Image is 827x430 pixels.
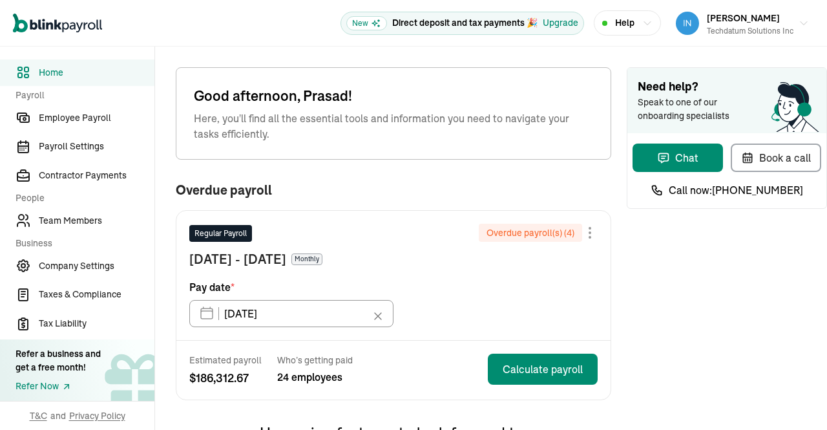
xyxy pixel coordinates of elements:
span: Company Settings [39,259,154,273]
span: Taxes & Compliance [39,288,154,301]
input: XX/XX/XX [189,300,393,327]
button: Help [594,10,661,36]
span: Who’s getting paid [277,354,353,367]
button: Chat [633,144,723,172]
span: 24 employees [277,369,353,385]
button: Book a call [731,144,821,172]
a: Refer Now [16,380,101,393]
span: Monthly [291,253,322,265]
span: Speak to one of our onboarding specialists [638,96,748,123]
span: Here, you'll find all the essential tools and information you need to navigate your tasks efficie... [194,111,593,142]
span: Call now: [PHONE_NUMBER] [669,182,803,198]
span: Tax Liability [39,317,154,330]
button: [PERSON_NAME]Techdatum Solutions Inc [671,7,814,39]
button: Calculate payroll [488,354,598,385]
span: [DATE] - [DATE] [189,250,286,269]
span: Business [16,237,147,250]
span: Payroll [16,89,147,102]
span: Overdue payroll(s) ( 4 ) [487,226,574,239]
span: Team Members [39,214,154,228]
div: Book a call [741,150,811,166]
span: New [346,16,387,30]
span: T&C [30,409,47,422]
span: Good afternoon, Prasad! [194,85,593,107]
span: Home [39,66,154,80]
span: Employee Payroll [39,111,154,125]
button: Upgrade [543,16,578,30]
span: Overdue payroll [176,183,272,197]
nav: Global [13,5,102,42]
span: Contractor Payments [39,169,154,182]
span: Pay date [189,279,235,295]
iframe: Chat Widget [762,368,827,430]
span: Privacy Policy [69,409,125,422]
span: $ 186,312.67 [189,369,262,387]
div: Refer a business and get a free month! [16,347,101,374]
span: Payroll Settings [39,140,154,153]
span: Estimated payroll [189,354,262,367]
p: Direct deposit and tax payments 🎉 [392,16,538,30]
span: Need help? [638,78,816,96]
span: Help [615,16,634,30]
div: Chat [657,150,698,166]
div: Techdatum Solutions Inc [707,25,793,37]
span: People [16,191,147,205]
span: [PERSON_NAME] [707,12,780,24]
span: Regular Payroll [194,228,247,239]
